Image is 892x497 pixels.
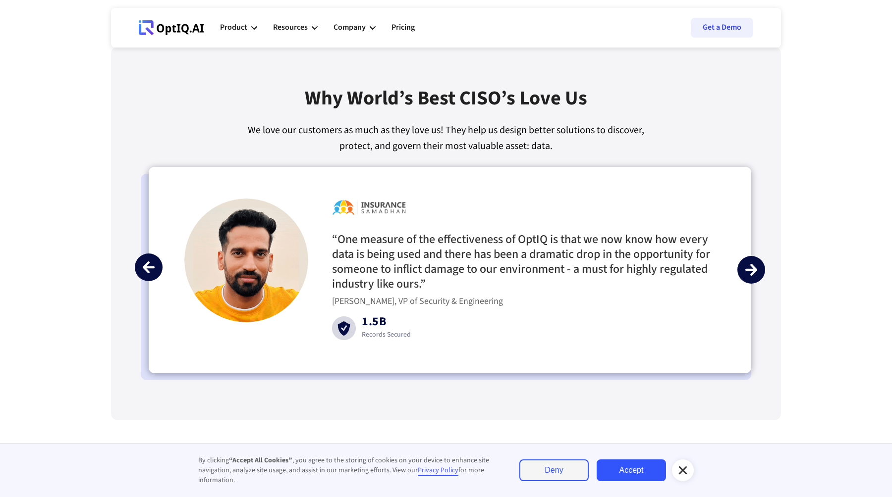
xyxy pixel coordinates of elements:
[362,317,411,330] div: 1.5B
[332,232,716,292] h3: “One measure of the effectiveness of OptIQ is that we now know how every data is being used and t...
[391,13,415,43] a: Pricing
[229,455,292,465] strong: “Accept All Cookies”
[149,167,751,372] div: 2 of 3
[135,253,163,281] div: previous slide
[691,18,753,38] a: Get a Demo
[418,465,458,476] a: Privacy Policy
[273,21,308,34] div: Resources
[334,21,366,34] div: Company
[141,122,751,154] div: We love our customers as much as they love us! They help us design better solutions to discover, ...
[305,87,587,122] div: Why World’s best CISO’s Love Us
[139,13,204,43] a: Webflow Homepage
[597,459,666,481] a: Accept
[332,297,509,306] div: [PERSON_NAME], VP of Security & Engineering
[519,459,589,481] a: Deny
[273,13,318,43] div: Resources
[198,455,500,485] div: By clicking , you agree to the storing of cookies on your device to enhance site navigation, anal...
[220,13,257,43] div: Product
[737,256,765,284] div: next slide
[334,13,376,43] div: Company
[220,21,247,34] div: Product
[362,330,411,340] div: Records Secured
[149,167,751,373] div: carousel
